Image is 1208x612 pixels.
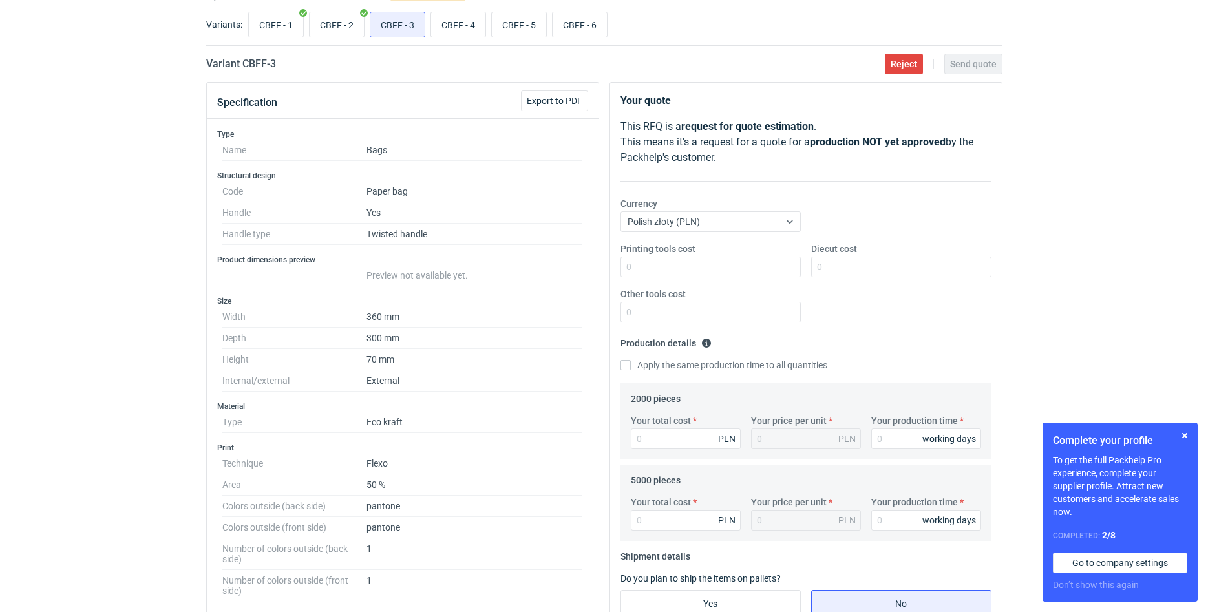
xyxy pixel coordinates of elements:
h3: Type [217,129,588,140]
h3: Print [217,443,588,453]
strong: Your quote [620,94,671,107]
h2: Variant CBFF - 3 [206,56,276,72]
dt: Depth [222,328,366,349]
label: CBFF - 1 [248,12,304,37]
dd: pantone [366,496,583,517]
label: Your production time [871,414,958,427]
label: Apply the same production time to all quantities [620,359,827,372]
button: Specification [217,87,277,118]
input: 0 [631,510,741,531]
label: CBFF - 2 [309,12,365,37]
dt: Handle type [222,224,366,245]
div: Completed: [1053,529,1187,542]
button: Don’t show this again [1053,578,1139,591]
dt: Number of colors outside (front side) [222,570,366,596]
dd: External [366,370,583,392]
dd: Yes [366,202,583,224]
h3: Product dimensions preview [217,255,588,265]
dt: Handle [222,202,366,224]
strong: production NOT yet approved [810,136,946,148]
button: Skip for now [1177,428,1192,443]
label: Your total cost [631,414,691,427]
div: PLN [838,514,856,527]
dd: pantone [366,517,583,538]
dd: 1 [366,538,583,570]
p: To get the full Packhelp Pro experience, complete your supplier profile. Attract new customers an... [1053,454,1187,518]
h3: Material [217,401,588,412]
dt: Name [222,140,366,161]
dt: Width [222,306,366,328]
legend: Shipment details [620,546,690,562]
strong: 2 / 8 [1102,530,1116,540]
dt: Code [222,181,366,202]
dt: Type [222,412,366,433]
dd: 360 mm [366,306,583,328]
h3: Structural design [217,171,588,181]
dd: Flexo [366,453,583,474]
label: CBFF - 3 [370,12,425,37]
label: Variants: [206,18,242,31]
dd: Twisted handle [366,224,583,245]
input: 0 [631,428,741,449]
p: This RFQ is a . This means it's a request for a quote for a by the Packhelp's customer. [620,119,991,165]
label: Do you plan to ship the items on pallets? [620,573,781,584]
dd: Bags [366,140,583,161]
dd: 300 mm [366,328,583,349]
legend: Production details [620,333,712,348]
div: PLN [718,514,736,527]
div: working days [922,432,976,445]
label: Your price per unit [751,414,827,427]
label: Your production time [871,496,958,509]
dt: Internal/external [222,370,366,392]
input: 0 [811,257,991,277]
dt: Height [222,349,366,370]
dt: Number of colors outside (back side) [222,538,366,570]
legend: 5000 pieces [631,470,681,485]
span: Preview not available yet. [366,270,468,280]
dt: Colors outside (front side) [222,517,366,538]
label: Your total cost [631,496,691,509]
span: Polish złoty (PLN) [628,216,700,227]
label: CBFF - 4 [430,12,486,37]
a: Go to company settings [1053,553,1187,573]
span: Export to PDF [527,96,582,105]
label: CBFF - 5 [491,12,547,37]
strong: request for quote estimation [681,120,814,132]
input: 0 [620,302,801,322]
input: 0 [620,257,801,277]
span: Send quote [950,59,997,69]
label: Printing tools cost [620,242,695,255]
label: Other tools cost [620,288,686,301]
div: PLN [838,432,856,445]
div: PLN [718,432,736,445]
dd: Eco kraft [366,412,583,433]
label: Your price per unit [751,496,827,509]
dd: 50 % [366,474,583,496]
button: Reject [885,54,923,74]
dd: Paper bag [366,181,583,202]
dt: Area [222,474,366,496]
label: Currency [620,197,657,210]
dt: Technique [222,453,366,474]
span: Reject [891,59,917,69]
h1: Complete your profile [1053,433,1187,448]
legend: 2000 pieces [631,388,681,404]
dt: Colors outside (back side) [222,496,366,517]
input: 0 [871,510,981,531]
button: Export to PDF [521,90,588,111]
label: Diecut cost [811,242,857,255]
button: Send quote [944,54,1002,74]
h3: Size [217,296,588,306]
input: 0 [871,428,981,449]
label: CBFF - 6 [552,12,608,37]
dd: 70 mm [366,349,583,370]
div: working days [922,514,976,527]
dd: 1 [366,570,583,596]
